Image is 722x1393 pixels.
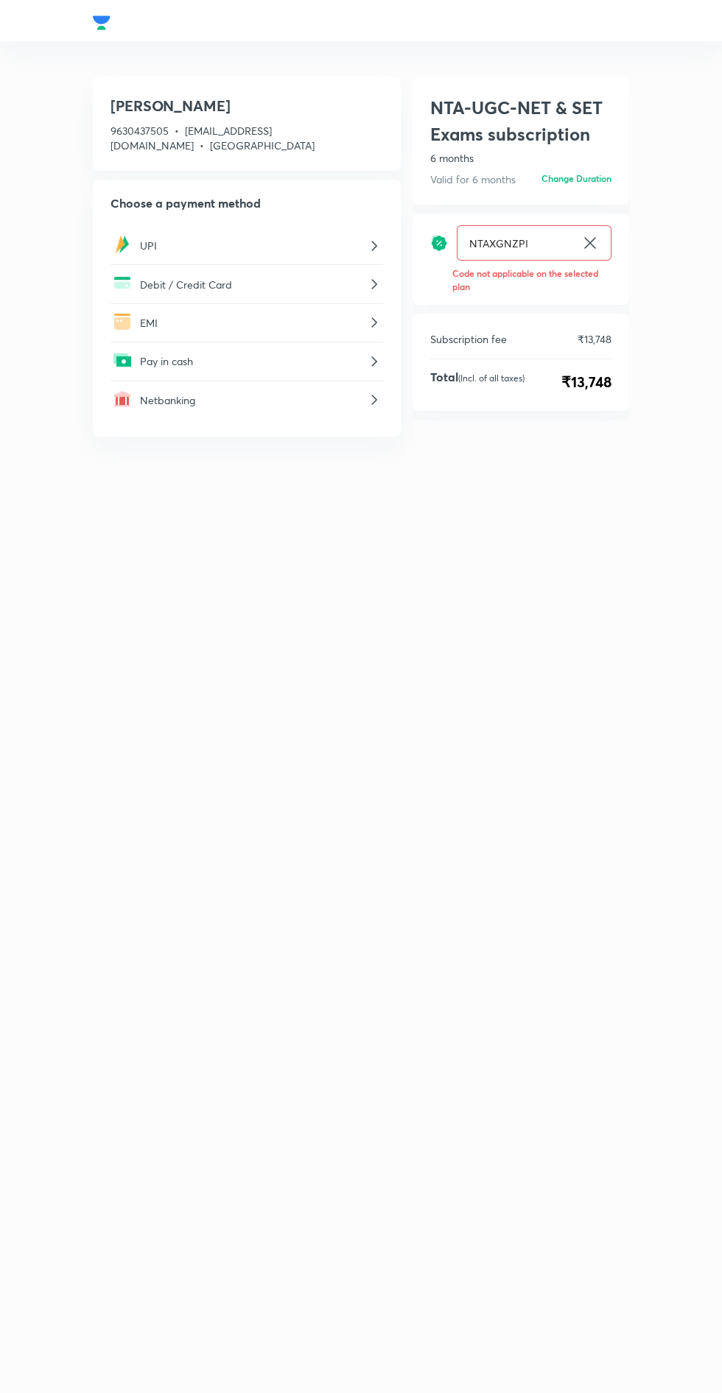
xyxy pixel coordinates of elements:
[175,124,179,138] span: •
[430,94,611,147] h1: NTA-UGC-NET & SET Exams subscription
[452,267,611,293] p: Code not applicable on the selected plan
[140,315,365,331] p: EMI
[140,238,365,253] p: UPI
[140,353,365,369] p: Pay in cash
[430,331,507,347] p: Subscription fee
[111,197,383,209] h2: Choose a payment method
[458,373,525,384] p: (Incl. of all taxes)
[111,124,272,152] span: [EMAIL_ADDRESS][DOMAIN_NAME]
[458,227,575,260] input: Have a referral code?
[111,348,134,372] img: -
[111,310,134,334] img: -
[111,271,134,295] img: -
[111,124,169,138] span: 9630437505
[541,172,611,185] h6: Change Duration
[111,233,134,256] img: -
[200,138,204,152] span: •
[111,94,383,118] h3: [PERSON_NAME]
[430,234,448,252] img: discount
[140,277,365,292] p: Debit / Credit Card
[140,392,365,408] p: Netbanking
[430,150,611,166] p: 6 months
[430,371,525,393] h4: Total
[210,138,315,152] span: [GEOGRAPHIC_DATA]
[111,387,134,411] img: -
[561,371,611,393] span: ₹13,748
[578,331,611,347] p: ₹13,748
[430,172,516,187] p: Valid for 6 months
